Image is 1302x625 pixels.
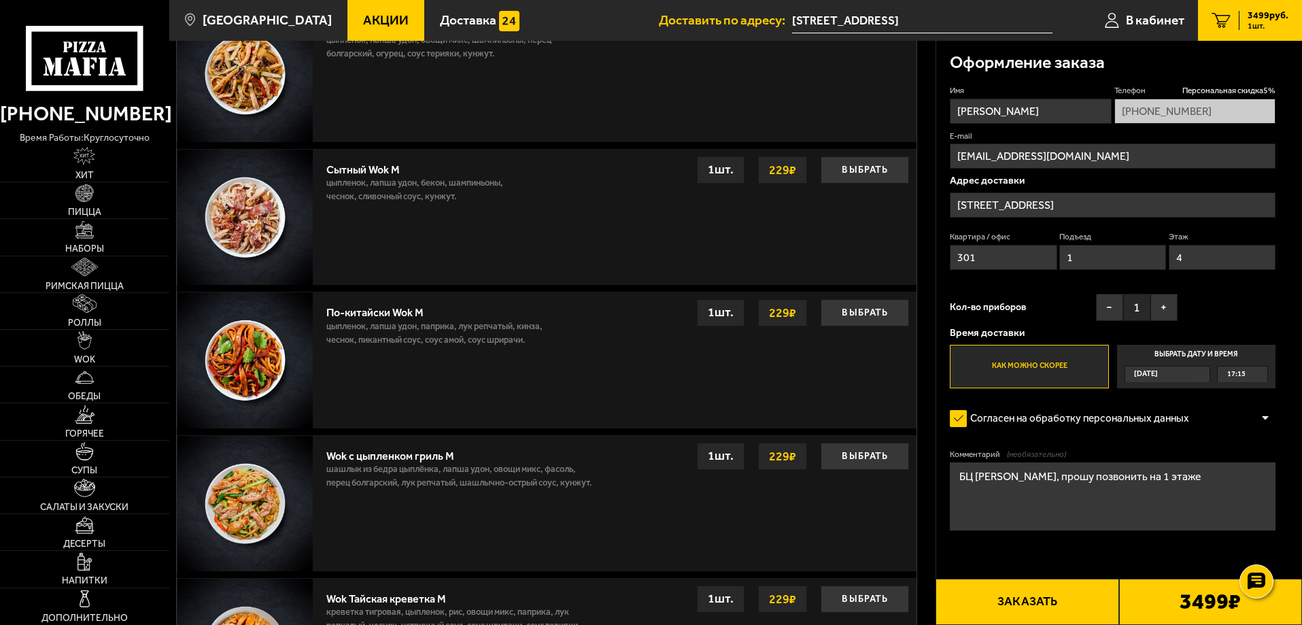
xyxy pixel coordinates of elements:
label: Имя [950,85,1111,97]
label: Согласен на обработку персональных данных [950,405,1203,433]
span: WOK [74,355,95,365]
h3: Оформление заказа [950,54,1105,71]
input: @ [950,143,1275,169]
p: Время доставки [950,328,1275,338]
span: [DATE] [1134,367,1158,382]
label: Этаж [1169,231,1275,243]
strong: 229 ₽ [766,157,800,183]
button: Выбрать [821,443,909,470]
div: Wok Тайская креветка M [326,586,595,605]
label: Подъезд [1059,231,1166,243]
label: Выбрать дату и время [1117,345,1275,388]
input: Ваш адрес доставки [792,8,1052,33]
div: 1 шт. [697,586,744,613]
div: Сытный Wok M [326,156,528,176]
button: + [1150,294,1178,321]
span: (необязательно) [1007,449,1066,460]
p: цыпленок, лапша удон, бекон, шампиньоны, чеснок, сливочный соус, кунжут. [326,176,528,210]
strong: 229 ₽ [766,586,800,612]
p: цыпленок, лапша удон, овощи микс, шампиньоны, перец болгарский, огурец, соус терияки, кунжут. [326,33,562,67]
a: Wok с цыпленком гриль Mшашлык из бедра цыплёнка, лапша удон, овощи микс, фасоль, перец болгарский... [177,435,916,571]
strong: 229 ₽ [766,443,800,469]
label: E-mail [950,131,1275,142]
span: Пицца [68,207,101,217]
div: 1 шт. [697,443,744,470]
button: − [1096,294,1123,321]
span: Акции [363,14,409,27]
label: Комментарий [950,449,1275,460]
p: шашлык из бедра цыплёнка, лапша удон, овощи микс, фасоль, перец болгарский, лук репчатый, шашлычн... [326,462,600,496]
div: По-китайски Wok M [326,299,569,319]
a: Сытный Wok Mцыпленок, лапша удон, бекон, шампиньоны, чеснок, сливочный соус, кунжут.Выбрать229₽1шт. [177,149,916,285]
button: Выбрать [821,156,909,184]
div: Wok с цыпленком гриль M [326,443,600,462]
span: Доставка [440,14,496,27]
input: Имя [950,99,1111,124]
span: Кол-во приборов [950,303,1026,312]
div: 1 шт. [697,156,744,184]
button: Выбрать [821,586,909,613]
span: Напитки [62,576,107,586]
span: [GEOGRAPHIC_DATA] [203,14,332,27]
a: По-китайски Wok Mцыпленок, лапша удон, паприка, лук репчатый, кинза, чеснок, пикантный соус, соус... [177,292,916,428]
span: Супы [71,466,97,475]
span: 1 шт. [1248,22,1288,30]
span: Горячее [65,429,104,439]
label: Телефон [1114,85,1275,97]
span: Наборы [65,244,104,254]
span: Роллы [68,318,101,328]
span: В кабинет [1126,14,1184,27]
b: 3499 ₽ [1180,591,1241,613]
input: +7 ( [1114,99,1275,124]
label: Квартира / офис [950,231,1057,243]
span: Салаты и закуски [40,503,129,512]
span: Римская пицца [46,282,124,291]
span: Десерты [63,539,105,549]
span: 17:15 [1227,367,1246,382]
a: Классический Wok Mцыпленок, лапша удон, овощи микс, шампиньоны, перец болгарский, огурец, соус те... [177,6,916,142]
span: Доставить по адресу: [659,14,792,27]
button: Заказать [936,579,1118,625]
p: цыпленок, лапша удон, паприка, лук репчатый, кинза, чеснок, пикантный соус, соус Амой, соус шрирачи. [326,320,569,354]
button: Выбрать [821,299,909,326]
span: Персональная скидка 5 % [1182,85,1275,97]
span: 1 [1123,294,1150,321]
span: 3499 руб. [1248,11,1288,20]
span: Малая Морская улица, 10 [792,8,1052,33]
span: Дополнительно [41,613,128,623]
strong: 229 ₽ [766,300,800,326]
p: Адрес доставки [950,175,1275,186]
label: Как можно скорее [950,345,1108,388]
span: Обеды [68,392,101,401]
img: 15daf4d41897b9f0e9f617042186c801.svg [499,11,519,31]
div: 1 шт. [697,299,744,326]
span: Хит [75,171,94,180]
